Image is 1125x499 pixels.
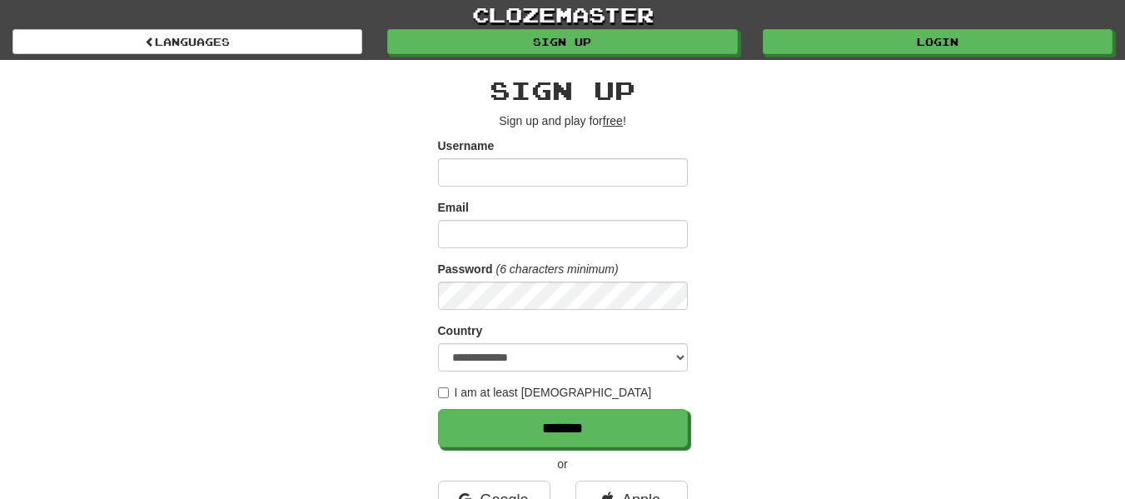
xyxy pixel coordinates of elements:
[438,384,652,401] label: I am at least [DEMOGRAPHIC_DATA]
[763,29,1113,54] a: Login
[438,456,688,472] p: or
[387,29,737,54] a: Sign up
[496,262,619,276] em: (6 characters minimum)
[438,112,688,129] p: Sign up and play for !
[438,199,469,216] label: Email
[438,261,493,277] label: Password
[603,114,623,127] u: free
[12,29,362,54] a: Languages
[438,137,495,154] label: Username
[438,322,483,339] label: Country
[438,77,688,104] h2: Sign up
[438,387,449,398] input: I am at least [DEMOGRAPHIC_DATA]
